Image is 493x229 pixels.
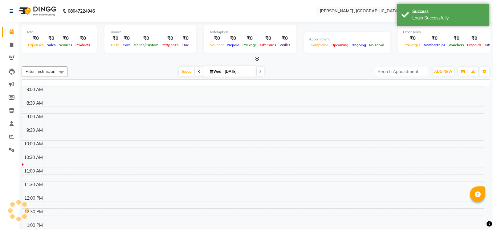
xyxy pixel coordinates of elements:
span: Wallet [278,43,291,47]
div: Appointment [309,37,385,42]
div: ₹0 [180,35,191,42]
div: 9:00 AM [25,114,44,120]
div: 8:00 AM [25,86,44,93]
div: ₹0 [258,35,278,42]
b: 08047224946 [68,2,95,20]
div: ₹0 [26,35,45,42]
span: Expenses [26,43,45,47]
div: Finance [109,30,191,35]
span: Voucher [209,43,225,47]
div: ₹0 [466,35,483,42]
div: Total [26,30,92,35]
span: Prepaid [225,43,241,47]
img: logo [16,2,58,20]
span: Ongoing [350,43,368,47]
span: Petty cash [160,43,180,47]
div: 11:00 AM [23,168,44,174]
span: Package [241,43,258,47]
div: ₹0 [209,35,225,42]
span: Memberships [422,43,447,47]
div: ₹0 [109,35,121,42]
div: ₹0 [403,35,422,42]
span: Prepaids [466,43,483,47]
div: Success [412,8,485,15]
div: 10:00 AM [23,141,44,147]
div: ₹0 [45,35,57,42]
span: Products [74,43,92,47]
span: Gift Cards [258,43,278,47]
div: ₹0 [160,35,180,42]
input: 2025-09-03 [223,67,254,76]
span: Cash [109,43,121,47]
input: Search Appointment [375,67,429,76]
span: Card [121,43,132,47]
span: Filter Technician [26,69,55,74]
div: ₹0 [447,35,466,42]
div: 10:30 AM [23,154,44,161]
div: ₹0 [278,35,291,42]
span: Today [179,67,194,76]
div: 8:30 AM [25,100,44,106]
span: Completed [309,43,330,47]
span: Wed [208,69,223,74]
div: Login Successfully. [412,15,485,21]
div: ₹0 [121,35,132,42]
span: Online/Custom [132,43,160,47]
div: 9:30 AM [25,127,44,134]
div: ₹0 [225,35,241,42]
div: ₹0 [57,35,74,42]
div: ₹0 [132,35,160,42]
span: Sales [45,43,57,47]
span: Packages [403,43,422,47]
span: Upcoming [330,43,350,47]
div: ₹0 [422,35,447,42]
div: Redemption [209,30,291,35]
div: 11:30 AM [23,181,44,188]
div: ₹0 [74,35,92,42]
span: Vouchers [447,43,466,47]
div: 12:00 PM [23,195,44,202]
span: ADD NEW [434,69,452,74]
span: Services [57,43,74,47]
div: 1:00 PM [26,222,44,229]
div: ₹0 [241,35,258,42]
div: 12:30 PM [23,209,44,215]
span: Due [181,43,190,47]
span: No show [368,43,385,47]
button: ADD NEW [433,67,454,76]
